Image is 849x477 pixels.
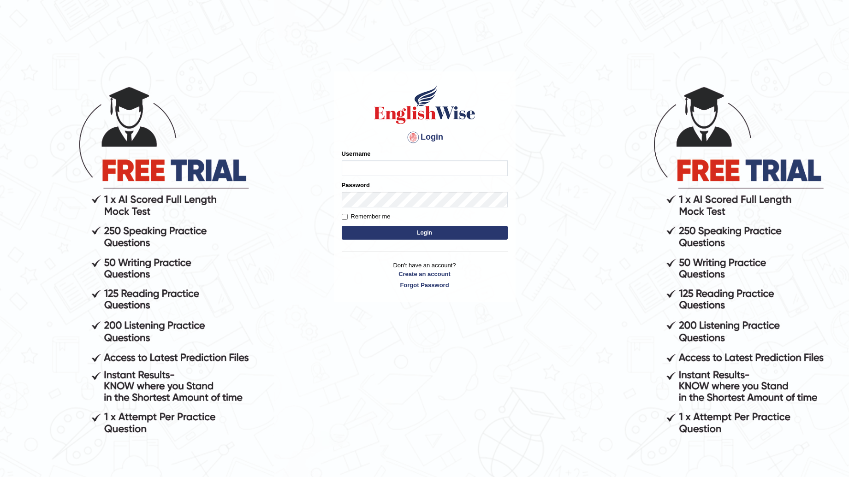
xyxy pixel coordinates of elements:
[342,212,391,221] label: Remember me
[342,149,371,158] label: Username
[342,281,508,289] a: Forgot Password
[342,270,508,278] a: Create an account
[342,214,348,220] input: Remember me
[342,130,508,145] h4: Login
[372,84,477,125] img: Logo of English Wise sign in for intelligent practice with AI
[342,181,370,189] label: Password
[342,261,508,289] p: Don't have an account?
[342,226,508,240] button: Login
